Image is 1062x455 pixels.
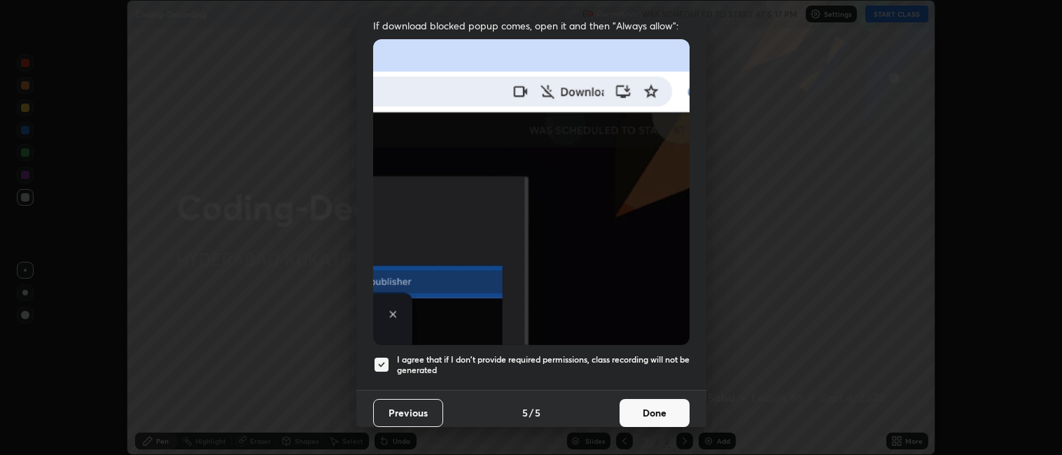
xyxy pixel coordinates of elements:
[620,399,690,427] button: Done
[529,405,533,420] h4: /
[373,399,443,427] button: Previous
[535,405,540,420] h4: 5
[397,354,690,376] h5: I agree that if I don't provide required permissions, class recording will not be generated
[522,405,528,420] h4: 5
[373,39,690,345] img: downloads-permission-blocked.gif
[373,19,690,32] span: If download blocked popup comes, open it and then "Always allow":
